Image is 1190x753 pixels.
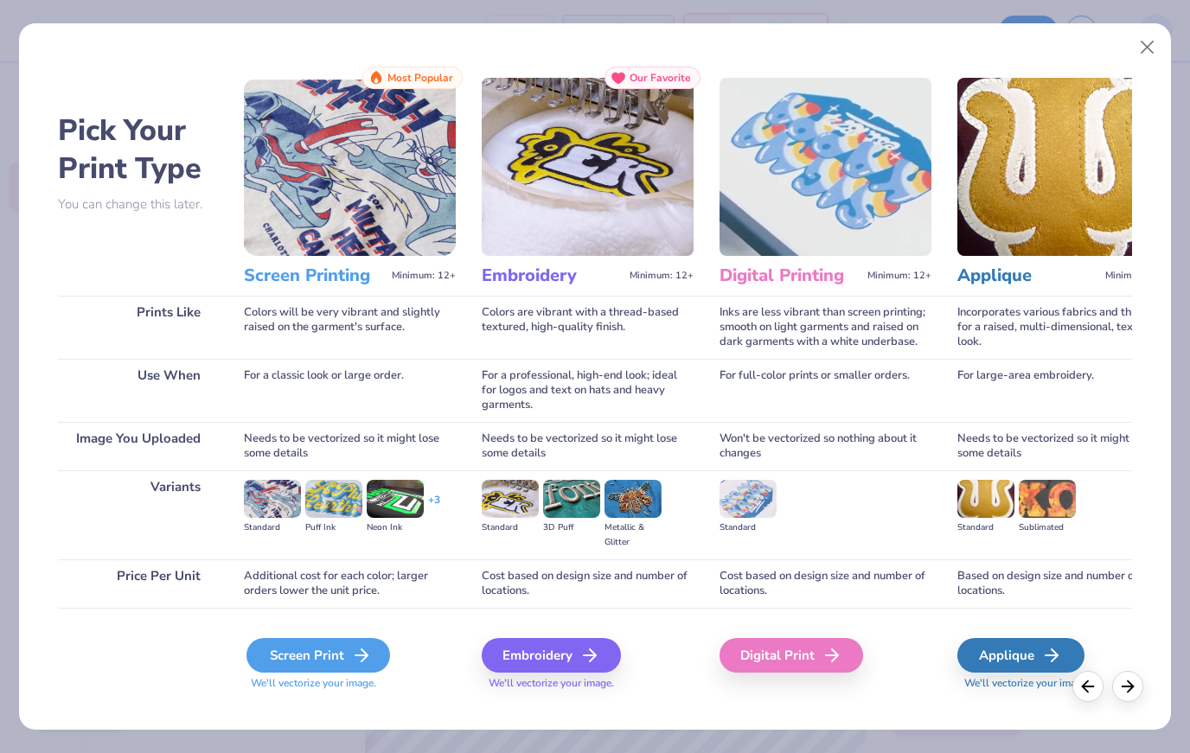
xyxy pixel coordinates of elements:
div: For large-area embroidery. [957,359,1169,422]
div: Standard [720,520,777,535]
div: Colors are vibrant with a thread-based textured, high-quality finish. [482,296,694,359]
img: Screen Printing [244,78,456,256]
img: Standard [720,480,777,518]
div: Price Per Unit [58,559,218,608]
div: Cost based on design size and number of locations. [720,559,931,608]
img: Metallic & Glitter [605,480,662,518]
img: Sublimated [1019,480,1076,518]
div: Additional cost for each color; larger orders lower the unit price. [244,559,456,608]
div: Needs to be vectorized so it might lose some details [957,422,1169,470]
div: Standard [482,520,539,535]
div: Needs to be vectorized so it might lose some details [244,422,456,470]
img: 3D Puff [543,480,600,518]
span: Minimum: 12+ [867,270,931,282]
div: For a professional, high-end look; ideal for logos and text on hats and heavy garments. [482,359,694,422]
img: Standard [957,480,1014,518]
h3: Digital Printing [720,265,861,287]
div: Embroidery [482,638,621,673]
h3: Screen Printing [244,265,385,287]
span: Our Favorite [630,72,691,84]
div: Variants [58,470,218,559]
div: Prints Like [58,296,218,359]
span: Minimum: 12+ [630,270,694,282]
img: Puff Ink [305,480,362,518]
div: Metallic & Glitter [605,520,662,550]
div: Applique [957,638,1084,673]
div: For a classic look or large order. [244,359,456,422]
span: We'll vectorize your image. [244,676,456,691]
div: Needs to be vectorized so it might lose some details [482,422,694,470]
div: Won't be vectorized so nothing about it changes [720,422,931,470]
div: Neon Ink [367,520,424,535]
span: We'll vectorize your image. [957,676,1169,691]
div: Cost based on design size and number of locations. [482,559,694,608]
div: Sublimated [1019,520,1076,535]
span: Most Popular [387,72,453,84]
div: Based on design size and number of locations. [957,559,1169,608]
img: Standard [244,480,301,518]
div: For full-color prints or smaller orders. [720,359,931,422]
img: Embroidery [482,78,694,256]
div: + 3 [428,493,440,522]
div: Inks are less vibrant than screen printing; smooth on light garments and raised on dark garments ... [720,296,931,359]
div: 3D Puff [543,520,600,535]
img: Standard [482,480,539,518]
div: Puff Ink [305,520,362,535]
h2: Pick Your Print Type [58,112,218,188]
img: Digital Printing [720,78,931,256]
div: Image You Uploaded [58,422,218,470]
p: You can change this later. [58,197,218,212]
div: Use When [58,359,218,422]
h3: Embroidery [482,265,623,287]
div: Colors will be very vibrant and slightly raised on the garment's surface. [244,296,456,359]
div: Digital Print [720,638,863,673]
span: Minimum: 12+ [392,270,456,282]
div: Screen Print [246,638,390,673]
button: Close [1131,31,1164,64]
div: Standard [957,520,1014,535]
div: Incorporates various fabrics and threads for a raised, multi-dimensional, textured look. [957,296,1169,359]
img: Neon Ink [367,480,424,518]
div: Standard [244,520,301,535]
h3: Applique [957,265,1098,287]
span: Minimum: 12+ [1105,270,1169,282]
img: Applique [957,78,1169,256]
span: We'll vectorize your image. [482,676,694,691]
